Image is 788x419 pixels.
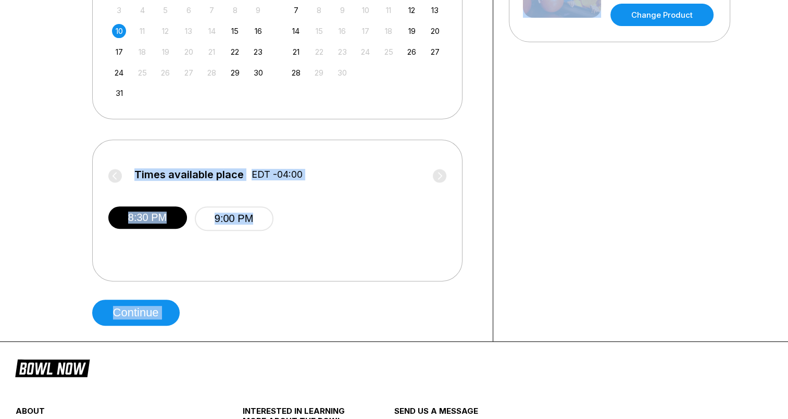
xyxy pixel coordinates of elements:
[358,45,372,59] div: Not available Wednesday, September 24th, 2025
[135,3,149,17] div: Not available Monday, August 4th, 2025
[382,45,396,59] div: Not available Thursday, September 25th, 2025
[112,66,126,80] div: Choose Sunday, August 24th, 2025
[205,24,219,38] div: Not available Thursday, August 14th, 2025
[289,45,303,59] div: Choose Sunday, September 21st, 2025
[92,300,180,326] button: Continue
[182,45,196,59] div: Not available Wednesday, August 20th, 2025
[158,24,172,38] div: Not available Tuesday, August 12th, 2025
[228,66,242,80] div: Choose Friday, August 29th, 2025
[158,45,172,59] div: Not available Tuesday, August 19th, 2025
[228,3,242,17] div: Not available Friday, August 8th, 2025
[289,66,303,80] div: Choose Sunday, September 28th, 2025
[251,45,265,59] div: Choose Saturday, August 23rd, 2025
[112,86,126,100] div: Choose Sunday, August 31st, 2025
[135,24,149,38] div: Not available Monday, August 11th, 2025
[312,45,326,59] div: Not available Monday, September 22nd, 2025
[205,3,219,17] div: Not available Thursday, August 7th, 2025
[335,66,349,80] div: Not available Tuesday, September 30th, 2025
[251,66,265,80] div: Choose Saturday, August 30th, 2025
[252,169,303,180] span: EDT -04:00
[382,3,396,17] div: Not available Thursday, September 11th, 2025
[358,24,372,38] div: Not available Wednesday, September 17th, 2025
[335,3,349,17] div: Not available Tuesday, September 9th, 2025
[112,24,126,38] div: Choose Sunday, August 10th, 2025
[289,3,303,17] div: Choose Sunday, September 7th, 2025
[205,45,219,59] div: Not available Thursday, August 21st, 2025
[228,45,242,59] div: Choose Friday, August 22nd, 2025
[135,66,149,80] div: Not available Monday, August 25th, 2025
[405,24,419,38] div: Choose Friday, September 19th, 2025
[135,45,149,59] div: Not available Monday, August 18th, 2025
[112,45,126,59] div: Choose Sunday, August 17th, 2025
[134,169,244,180] span: Times available place
[289,24,303,38] div: Choose Sunday, September 14th, 2025
[312,24,326,38] div: Not available Monday, September 15th, 2025
[251,24,265,38] div: Choose Saturday, August 16th, 2025
[182,24,196,38] div: Not available Wednesday, August 13th, 2025
[428,24,442,38] div: Choose Saturday, September 20th, 2025
[158,66,172,80] div: Not available Tuesday, August 26th, 2025
[158,3,172,17] div: Not available Tuesday, August 5th, 2025
[405,45,419,59] div: Choose Friday, September 26th, 2025
[312,3,326,17] div: Not available Monday, September 8th, 2025
[382,24,396,38] div: Not available Thursday, September 18th, 2025
[195,206,273,231] button: 9:00 PM
[358,3,372,17] div: Not available Wednesday, September 10th, 2025
[182,66,196,80] div: Not available Wednesday, August 27th, 2025
[205,66,219,80] div: Not available Thursday, August 28th, 2025
[228,24,242,38] div: Choose Friday, August 15th, 2025
[182,3,196,17] div: Not available Wednesday, August 6th, 2025
[335,45,349,59] div: Not available Tuesday, September 23rd, 2025
[108,206,187,229] button: 8:30 PM
[112,3,126,17] div: Not available Sunday, August 3rd, 2025
[312,66,326,80] div: Not available Monday, September 29th, 2025
[335,24,349,38] div: Not available Tuesday, September 16th, 2025
[428,3,442,17] div: Choose Saturday, September 13th, 2025
[405,3,419,17] div: Choose Friday, September 12th, 2025
[610,4,714,26] a: Change Product
[251,3,265,17] div: Not available Saturday, August 9th, 2025
[428,45,442,59] div: Choose Saturday, September 27th, 2025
